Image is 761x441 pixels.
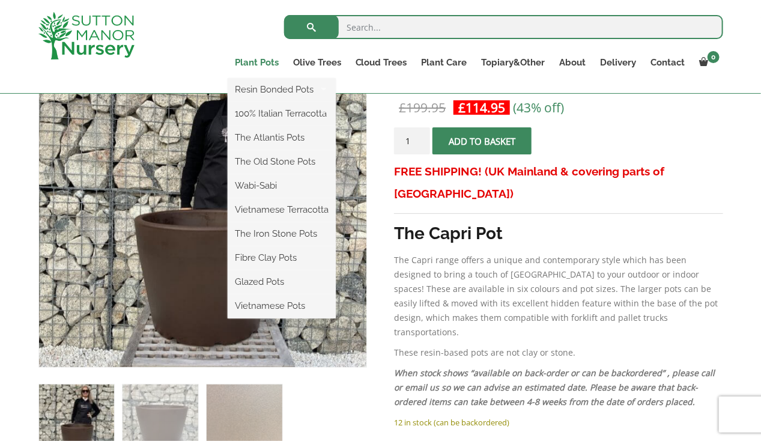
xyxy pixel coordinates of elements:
p: The Capri range offers a unique and contemporary style which has been designed to bring a touch o... [394,253,723,339]
a: Plant Care [414,54,474,71]
a: Plant Pots [228,54,286,71]
em: When stock shows “available on back-order or can be backordered” , please call or email us so we ... [394,367,715,407]
a: About [553,54,593,71]
a: 100% Italian Terracotta [228,105,336,123]
a: Delivery [593,54,644,71]
a: The Atlantis Pots [228,129,336,147]
p: 12 in stock (can be backordered) [394,415,723,430]
a: 0 [693,54,723,71]
a: Wabi-Sabi [228,177,336,195]
a: The Old Stone Pots [228,153,336,171]
input: Search... [284,15,723,39]
a: Olive Trees [286,54,348,71]
bdi: 199.95 [399,99,446,116]
img: logo [38,12,135,59]
a: Topiary&Other [474,54,553,71]
button: Add to basket [432,127,532,154]
span: 0 [708,51,720,63]
a: Glazed Pots [228,273,336,291]
h3: FREE SHIPPING! (UK Mainland & covering parts of [GEOGRAPHIC_DATA]) [394,160,723,205]
a: Vietnamese Pots [228,297,336,315]
a: Contact [644,54,693,71]
a: Vietnamese Terracotta [228,201,336,219]
span: (43% off) [513,99,564,116]
p: These resin-based pots are not clay or stone. [394,345,723,360]
strong: The Capri Pot [394,224,503,243]
a: Cloud Trees [348,54,414,71]
a: The Iron Stone Pots [228,225,336,243]
bdi: 114.95 [458,99,505,116]
input: Product quantity [394,127,430,154]
a: Resin Bonded Pots [228,81,336,99]
span: £ [458,99,465,116]
span: £ [399,99,406,116]
a: Fibre Clay Pots [228,249,336,267]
